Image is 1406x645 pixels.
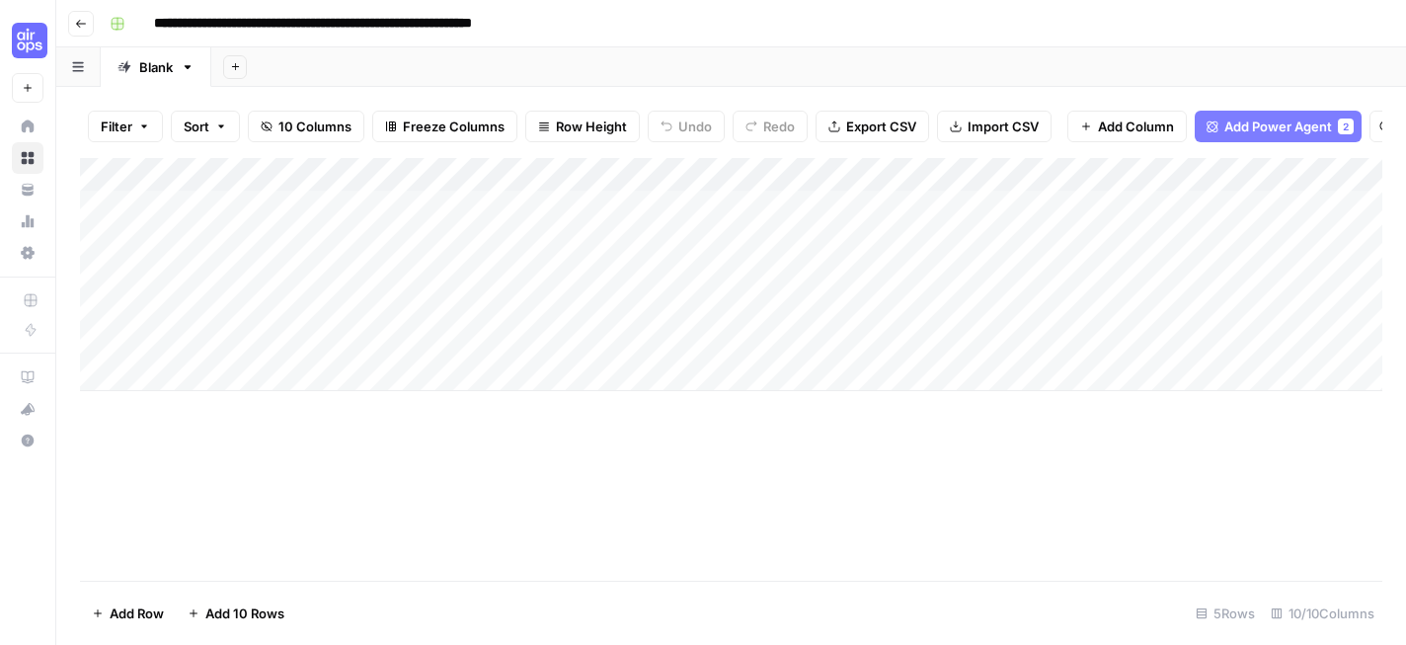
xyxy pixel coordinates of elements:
button: Add Power Agent2 [1195,111,1362,142]
span: Freeze Columns [403,117,505,136]
button: Sort [171,111,240,142]
a: Home [12,111,43,142]
span: 2 [1343,119,1349,134]
button: Undo [648,111,725,142]
span: 10 Columns [278,117,351,136]
button: Freeze Columns [372,111,517,142]
span: Add Column [1098,117,1174,136]
button: 10 Columns [248,111,364,142]
span: Sort [184,117,209,136]
div: 10/10 Columns [1263,598,1382,629]
div: What's new? [13,394,42,424]
span: Import CSV [968,117,1039,136]
img: Cohort 5 Logo [12,23,47,58]
span: Row Height [556,117,627,136]
a: Your Data [12,174,43,205]
button: Help + Support [12,425,43,456]
a: Usage [12,205,43,237]
button: Add 10 Rows [176,598,296,629]
a: Settings [12,237,43,269]
span: Add Row [110,604,164,623]
span: Add Power Agent [1224,117,1332,136]
a: AirOps Academy [12,362,43,393]
a: Blank [101,47,211,87]
button: Add Row [80,598,176,629]
button: Workspace: Cohort 5 [12,16,43,65]
span: Add 10 Rows [205,604,284,623]
span: Filter [101,117,132,136]
span: Redo [763,117,795,136]
div: Blank [139,57,173,77]
div: 5 Rows [1188,598,1263,629]
button: Add Column [1067,111,1187,142]
div: 2 [1338,119,1354,134]
button: Row Height [525,111,640,142]
button: Export CSV [816,111,929,142]
a: Browse [12,142,43,174]
button: Filter [88,111,163,142]
button: Redo [733,111,808,142]
button: Import CSV [937,111,1052,142]
span: Undo [678,117,712,136]
button: What's new? [12,393,43,425]
span: Export CSV [846,117,916,136]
